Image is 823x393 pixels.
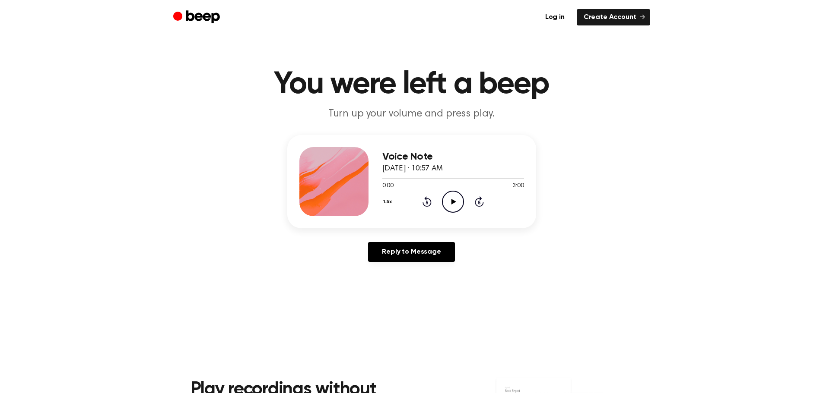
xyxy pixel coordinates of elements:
button: 1.5x [382,195,395,209]
h1: You were left a beep [191,69,633,100]
span: 0:00 [382,182,394,191]
a: Beep [173,9,222,26]
a: Reply to Message [368,242,454,262]
a: Log in [538,9,572,25]
a: Create Account [577,9,650,25]
p: Turn up your volume and press play. [246,107,578,121]
h3: Voice Note [382,151,524,163]
span: 3:00 [512,182,524,191]
span: [DATE] · 10:57 AM [382,165,443,173]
